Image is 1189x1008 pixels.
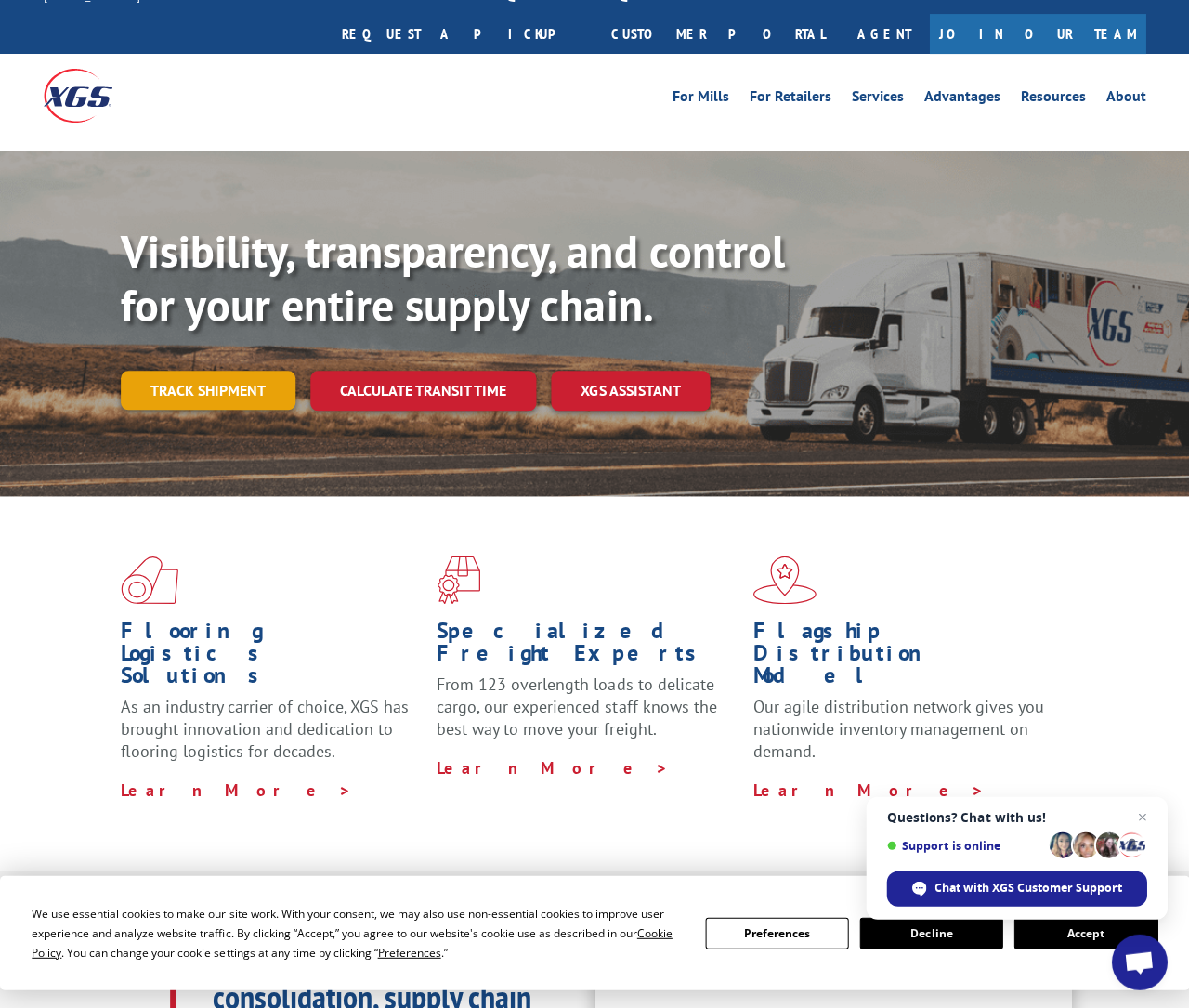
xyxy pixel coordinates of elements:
[121,556,178,604] img: xgs-icon-total-supply-chain-intelligence-red
[437,556,480,604] img: xgs-icon-focused-on-flooring-red
[752,779,984,800] a: Learn More >
[551,371,710,411] a: XGS ASSISTANT
[886,871,1146,906] div: Chat with XGS Customer Support
[923,89,1000,110] a: Advantages
[437,673,738,755] p: From 123 overlength loads to delicate cargo, our experienced staff knows the best way to move you...
[934,879,1122,896] span: Chat with XGS Customer Support
[672,89,728,110] a: For Mills
[929,14,1145,54] a: Join Our Team
[328,14,596,54] a: Request a pickup
[1111,934,1167,989] div: Open chat
[310,371,536,411] a: Calculate transit time
[886,809,1146,824] span: Questions? Chat with us!
[752,695,1043,761] span: Our agile distribution network gives you nationwide inventory management on demand.
[437,619,738,673] h1: Specialized Freight Experts
[596,14,838,54] a: Customer Portal
[121,371,295,410] a: Track shipment
[121,779,352,800] a: Learn More >
[121,222,784,334] b: Visibility, transparency, and control for your entire supply chain.
[437,756,668,778] a: Learn More >
[851,89,903,110] a: Services
[32,903,682,962] div: We use essential cookies to make our site work. With your consent, we may also use non-essential ...
[752,619,1054,695] h1: Flagship Distribution Model
[377,944,440,960] span: Preferences
[705,917,848,949] button: Preferences
[1013,917,1156,949] button: Accept
[886,838,1042,852] span: Support is online
[121,619,423,695] h1: Flooring Logistics Solutions
[749,89,830,110] a: For Retailers
[121,695,409,761] span: As an industry carrier of choice, XGS has brought innovation and dedication to flooring logistics...
[1130,805,1153,828] span: Close chat
[1105,89,1145,110] a: About
[859,917,1002,949] button: Decline
[838,14,929,54] a: Agent
[752,556,817,604] img: xgs-icon-flagship-distribution-model-red
[1020,89,1085,110] a: Resources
